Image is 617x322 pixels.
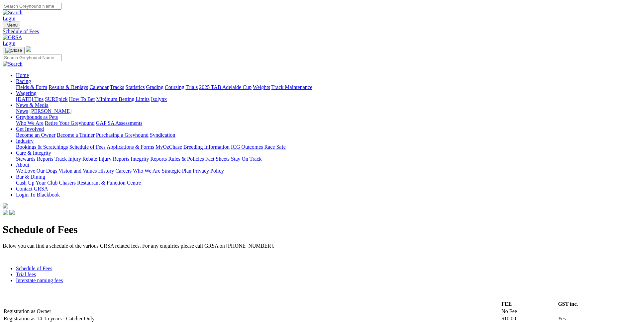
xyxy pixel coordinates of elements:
a: Who We Are [16,120,44,126]
a: Breeding Information [183,144,230,150]
a: Cash Up Your Club [16,180,57,186]
a: Careers [115,168,132,174]
a: Retire Your Greyhound [45,120,95,126]
a: Fact Sheets [205,156,230,162]
a: Schedule of Fees [69,144,105,150]
a: Get Involved [16,126,44,132]
a: About [16,162,29,168]
strong: FEE [501,301,512,307]
a: Track Maintenance [271,84,312,90]
div: Wagering [16,96,614,102]
input: Search [3,3,61,10]
a: GAP SA Assessments [96,120,143,126]
a: Care & Integrity [16,150,51,156]
td: Registration as 14-15 years - Catcher Only [3,315,500,322]
strong: GST inc. [558,301,578,307]
a: Statistics [126,84,145,90]
a: History [98,168,114,174]
a: Home [16,72,29,78]
a: Schedule of Fees [16,266,52,271]
span: Menu [7,23,18,28]
a: Results & Replays [49,84,88,90]
a: Integrity Reports [131,156,167,162]
a: Trials [185,84,198,90]
img: logo-grsa-white.png [3,203,8,208]
a: Track Injury Rebate [54,156,97,162]
a: Racing [16,78,31,84]
a: News & Media [16,102,49,108]
a: Chasers Restaurant & Function Centre [59,180,141,186]
img: GRSA [3,35,22,40]
a: Rules & Policies [168,156,204,162]
a: Interstate naming fees [16,278,63,283]
a: Coursing [165,84,184,90]
div: Racing [16,84,614,90]
a: Contact GRSA [16,186,48,192]
a: Isolynx [151,96,167,102]
a: Tracks [110,84,124,90]
div: About [16,168,614,174]
h1: Schedule of Fees [3,223,614,236]
button: Toggle navigation [3,22,20,29]
a: Wagering [16,90,37,96]
a: Login To Blackbook [16,192,60,198]
td: $10.00 [501,315,557,322]
a: [PERSON_NAME] [29,108,71,114]
a: Bar & Dining [16,174,45,180]
td: No Fee [501,308,557,315]
a: Stay On Track [231,156,261,162]
a: Privacy Policy [193,168,224,174]
a: Become an Owner [16,132,55,138]
a: Industry [16,138,34,144]
a: Calendar [89,84,109,90]
a: ICG Outcomes [231,144,263,150]
a: Grading [146,84,163,90]
a: Who We Are [133,168,160,174]
td: Registration as Owner [3,308,500,315]
a: How To Bet [69,96,95,102]
a: Syndication [150,132,175,138]
a: Bookings & Scratchings [16,144,68,150]
a: SUREpick [45,96,67,102]
div: Get Involved [16,132,614,138]
img: Search [3,10,23,16]
a: Login [3,16,15,21]
a: Strategic Plan [162,168,191,174]
a: Injury Reports [98,156,129,162]
a: Vision and Values [58,168,97,174]
a: 2025 TAB Adelaide Cup [199,84,252,90]
a: Login [3,40,15,46]
a: Schedule of Fees [3,29,614,35]
a: Purchasing a Greyhound [96,132,149,138]
img: Search [3,61,23,67]
a: Race Safe [264,144,285,150]
a: MyOzChase [155,144,182,150]
img: logo-grsa-white.png [26,46,31,52]
a: [DATE] Tips [16,96,44,102]
a: Weights [253,84,270,90]
p: Below you can find a schedule of the various GRSA related fees. For any enquiries please call GRS... [3,243,614,249]
a: Applications & Forms [107,144,154,150]
img: Close [5,48,22,53]
a: Trial fees [16,272,36,277]
input: Search [3,54,61,61]
a: Fields & Form [16,84,47,90]
a: We Love Our Dogs [16,168,57,174]
a: Stewards Reports [16,156,53,162]
img: twitter.svg [9,210,15,215]
a: Become a Trainer [57,132,95,138]
td: Yes [558,315,614,322]
div: Industry [16,144,614,150]
img: facebook.svg [3,210,8,215]
div: Greyhounds as Pets [16,120,614,126]
div: Care & Integrity [16,156,614,162]
button: Toggle navigation [3,47,25,54]
a: Minimum Betting Limits [96,96,150,102]
div: Bar & Dining [16,180,614,186]
a: Greyhounds as Pets [16,114,58,120]
div: News & Media [16,108,614,114]
a: News [16,108,28,114]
